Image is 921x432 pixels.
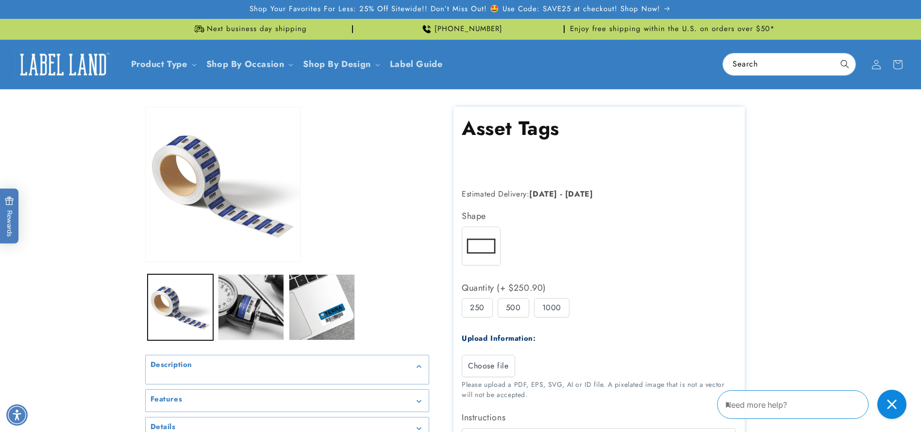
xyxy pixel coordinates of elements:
[529,188,557,199] strong: [DATE]
[146,390,429,412] summary: Features
[125,53,201,76] summary: Product Type
[462,116,736,141] h1: Asset Tags
[5,197,14,237] span: Rewards
[303,58,370,70] a: Shop By Design
[560,188,563,199] strong: -
[206,59,285,70] span: Shop By Occasion
[6,404,28,426] div: Accessibility Menu
[289,274,355,340] button: Load image 3 in gallery view
[462,280,736,296] div: Quantity
[131,58,187,70] a: Product Type
[717,386,911,422] iframe: Gorgias Floating Chat
[462,333,536,344] label: Upload Information:
[151,360,193,370] h2: Description
[390,59,443,70] span: Label Guide
[151,422,176,432] h2: Details
[15,50,112,80] img: Label Land
[145,19,353,39] div: Announcement
[11,46,116,83] a: Label Land
[462,187,704,201] p: Estimated Delivery:
[151,395,183,404] h2: Features
[468,360,509,372] span: Choose file
[148,274,214,340] button: Load image 1 in gallery view
[498,298,529,317] div: 500
[218,274,284,340] button: Load image 2 in gallery view
[250,4,660,14] span: Shop Your Favorites For Less: 25% Off Sitewide!! Don’t Miss Out! 🤩 Use Code: SAVE25 at checkout! ...
[297,53,384,76] summary: Shop By Design
[462,410,736,425] label: Instructions
[384,53,449,76] a: Label Guide
[201,53,298,76] summary: Shop By Occasion
[8,354,123,383] iframe: Sign Up via Text for Offers
[565,188,593,199] strong: [DATE]
[494,280,546,296] span: (+ $250.90)
[462,227,500,265] img: 1.5x0.75"
[462,380,736,400] div: Please upload a PDF, EPS, SVG, AI or ID file. A pixelated image that is not a vector will not be ...
[462,208,736,224] div: Shape
[207,24,307,34] span: Next business day shipping
[534,298,569,317] div: 1000
[146,355,429,377] summary: Description
[435,24,502,34] span: [PHONE_NUMBER]
[569,19,776,39] div: Announcement
[462,298,493,317] div: 250
[357,19,565,39] div: Announcement
[570,24,775,34] span: Enjoy free shipping within the U.S. on orders over $50*
[834,53,855,75] button: Search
